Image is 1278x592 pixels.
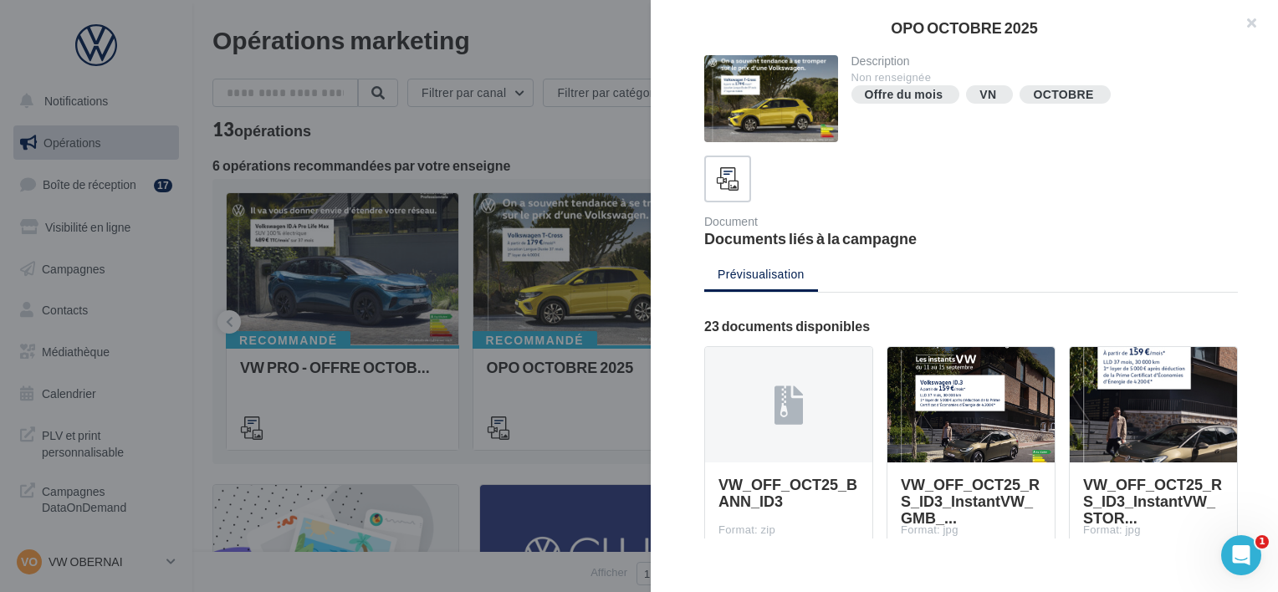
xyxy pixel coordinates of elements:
[901,475,1040,527] span: VW_OFF_OCT25_RS_ID3_InstantVW_GMB_...
[1033,89,1093,101] div: OCTOBRE
[704,319,1238,333] div: 23 documents disponibles
[1083,523,1224,538] div: Format: jpg
[718,475,857,510] span: VW_OFF_OCT25_BANN_ID3
[851,70,1225,85] div: Non renseignée
[865,89,943,101] div: Offre du mois
[979,89,996,101] div: VN
[718,523,859,538] div: Format: zip
[677,20,1251,35] div: OPO OCTOBRE 2025
[704,231,964,246] div: Documents liés à la campagne
[901,523,1041,538] div: Format: jpg
[1083,475,1222,527] span: VW_OFF_OCT25_RS_ID3_InstantVW_STOR...
[1255,535,1269,549] span: 1
[704,216,964,227] div: Document
[851,55,1225,67] div: Description
[1221,535,1261,575] iframe: Intercom live chat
